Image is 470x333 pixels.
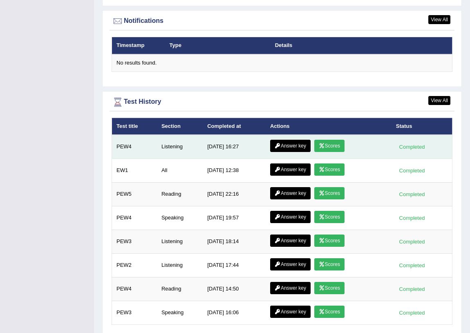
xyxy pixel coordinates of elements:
td: [DATE] 16:06 [203,301,266,325]
td: PEW2 [112,254,157,277]
a: Scores [314,211,345,223]
a: Answer key [270,282,311,294]
div: No results found. [116,59,448,67]
td: Listening [157,230,203,254]
th: Actions [266,118,392,135]
a: Answer key [270,235,311,247]
div: Completed [396,143,428,151]
a: Scores [314,187,345,199]
div: Completed [396,261,428,270]
a: Answer key [270,211,311,223]
td: [DATE] 18:14 [203,230,266,254]
td: PEW5 [112,183,157,206]
div: Test History [112,96,452,108]
td: Listening [157,135,203,159]
td: PEW3 [112,230,157,254]
th: Test title [112,118,157,135]
th: Timestamp [112,37,165,54]
td: Speaking [157,301,203,325]
td: PEW4 [112,277,157,301]
td: Listening [157,254,203,277]
div: Completed [396,285,428,293]
div: Completed [396,166,428,175]
th: Details [271,37,403,54]
td: Reading [157,277,203,301]
a: View All [428,15,450,24]
a: Answer key [270,306,311,318]
a: Scores [314,163,345,176]
td: [DATE] 17:44 [203,254,266,277]
td: PEW3 [112,301,157,325]
th: Status [392,118,452,135]
td: [DATE] 19:57 [203,206,266,230]
td: Speaking [157,206,203,230]
a: Answer key [270,163,311,176]
a: Answer key [270,140,311,152]
a: Scores [314,235,345,247]
td: [DATE] 12:38 [203,159,266,183]
div: Completed [396,308,428,317]
td: Reading [157,183,203,206]
div: Completed [396,214,428,222]
th: Completed at [203,118,266,135]
a: Scores [314,140,345,152]
td: [DATE] 16:27 [203,135,266,159]
div: Notifications [112,15,452,27]
a: Scores [314,282,345,294]
td: [DATE] 22:16 [203,183,266,206]
a: Scores [314,306,345,318]
div: Completed [396,190,428,199]
td: All [157,159,203,183]
td: [DATE] 14:50 [203,277,266,301]
a: Answer key [270,258,311,270]
div: Completed [396,237,428,246]
th: Section [157,118,203,135]
a: View All [428,96,450,105]
th: Type [165,37,271,54]
a: Answer key [270,187,311,199]
a: Scores [314,258,345,270]
td: PEW4 [112,206,157,230]
td: PEW4 [112,135,157,159]
td: EW1 [112,159,157,183]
